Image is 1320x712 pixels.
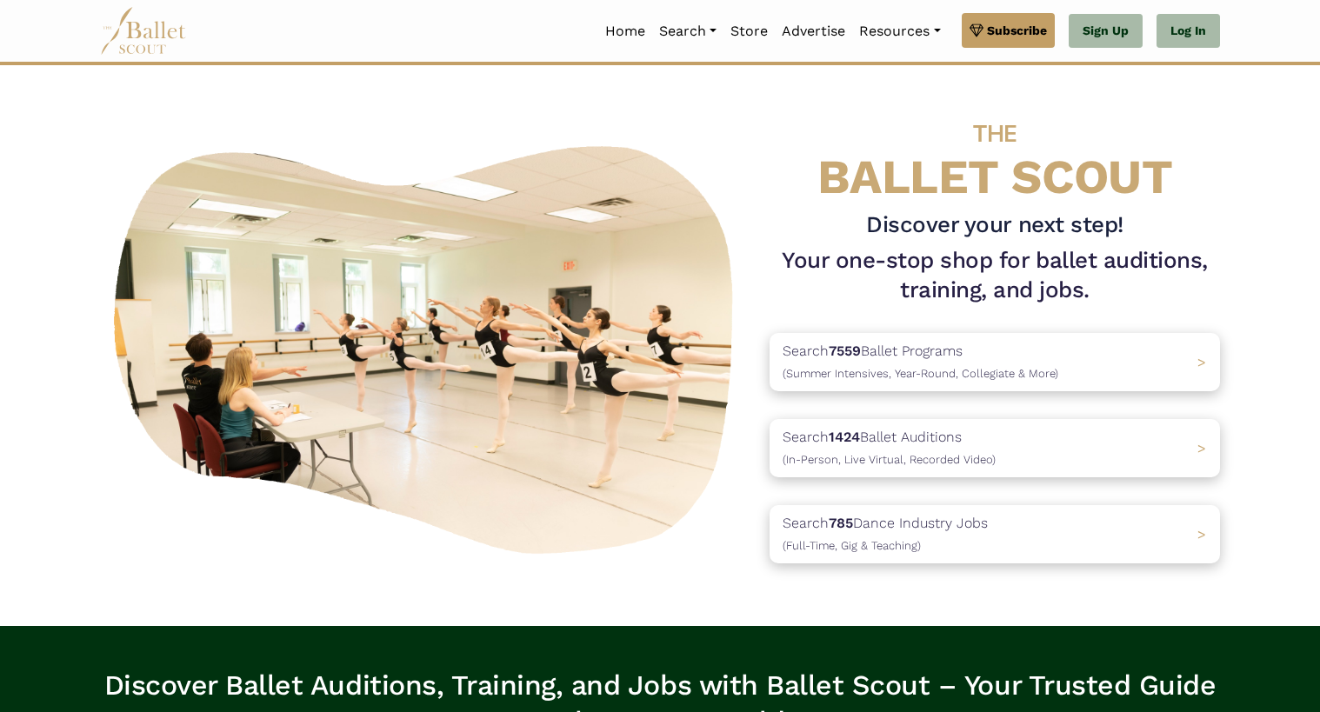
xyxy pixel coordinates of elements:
p: Search Ballet Programs [783,340,1058,384]
p: Search Dance Industry Jobs [783,512,988,556]
a: Subscribe [962,13,1055,48]
span: (Summer Intensives, Year-Round, Collegiate & More) [783,367,1058,380]
a: Sign Up [1069,14,1143,49]
h1: Your one-stop shop for ballet auditions, training, and jobs. [770,246,1220,305]
b: 7559 [829,343,861,359]
a: Home [598,13,652,50]
span: (In-Person, Live Virtual, Recorded Video) [783,453,996,466]
a: Search [652,13,723,50]
span: Subscribe [987,21,1047,40]
a: Resources [852,13,947,50]
span: THE [973,119,1017,148]
a: Search7559Ballet Programs(Summer Intensives, Year-Round, Collegiate & More)> [770,333,1220,391]
img: A group of ballerinas talking to each other in a ballet studio [100,127,756,564]
span: > [1197,440,1206,456]
img: gem.svg [970,21,983,40]
a: Search785Dance Industry Jobs(Full-Time, Gig & Teaching) > [770,505,1220,563]
a: Advertise [775,13,852,50]
h3: Discover your next step! [770,210,1220,240]
span: > [1197,354,1206,370]
span: (Full-Time, Gig & Teaching) [783,539,921,552]
h4: BALLET SCOUT [770,100,1220,203]
a: Log In [1157,14,1220,49]
a: Search1424Ballet Auditions(In-Person, Live Virtual, Recorded Video) > [770,419,1220,477]
span: > [1197,526,1206,542]
a: Store [723,13,775,50]
b: 785 [829,515,853,531]
b: 1424 [829,429,860,445]
p: Search Ballet Auditions [783,426,996,470]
